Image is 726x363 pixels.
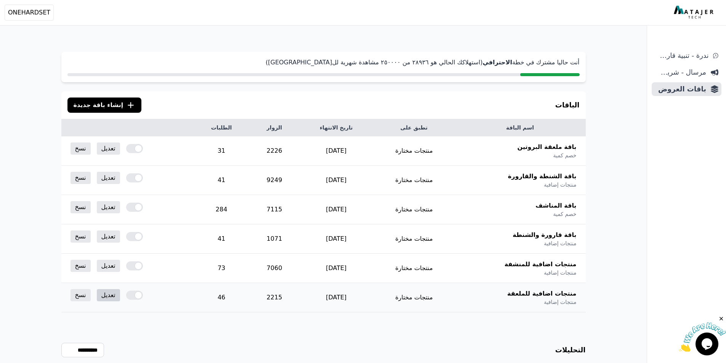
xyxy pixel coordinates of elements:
th: اسم الباقة [455,119,586,136]
td: 1071 [250,224,299,254]
td: [DATE] [299,136,373,166]
th: الزوار [250,119,299,136]
td: منتجات مختارة [373,166,455,195]
a: تعديل [97,142,120,155]
span: باقة ملعقة البروتين [518,142,577,152]
h3: التحليلات [555,345,586,355]
td: منتجات مختارة [373,136,455,166]
td: منتجات مختارة [373,224,455,254]
span: باقات العروض [655,84,706,94]
th: تاريخ الانتهاء [299,119,373,136]
td: 2215 [250,283,299,312]
a: نسخ [71,142,91,155]
span: ندرة - تنبية قارب علي النفاذ [655,50,708,61]
td: منتجات مختارة [373,195,455,224]
td: 7115 [250,195,299,224]
span: خصم كمية [553,210,576,218]
h3: الباقات [555,100,580,110]
span: منتجات إضافية [544,269,576,277]
td: [DATE] [299,254,373,283]
a: تعديل [97,289,120,301]
a: تعديل [97,172,120,184]
td: 31 [193,136,250,166]
span: ONEHARDSET [8,8,50,17]
img: MatajerTech Logo [674,6,715,19]
td: [DATE] [299,224,373,254]
a: تعديل [97,230,120,243]
a: تعديل [97,260,120,272]
th: تطبق على [373,119,455,136]
td: 284 [193,195,250,224]
a: تعديل [97,201,120,213]
span: منتجات اضافية للملعقة [507,289,576,298]
th: الطلبات [193,119,250,136]
td: [DATE] [299,195,373,224]
a: نسخ [71,260,91,272]
button: ONEHARDSET [5,5,54,21]
span: باقة الشنطة والقارورة [508,172,577,181]
td: [DATE] [299,283,373,312]
a: نسخ [71,201,91,213]
td: 9249 [250,166,299,195]
span: منتجات إضافية [544,298,576,306]
td: 41 [193,224,250,254]
td: منتجات مختارة [373,283,455,312]
td: 73 [193,254,250,283]
td: [DATE] [299,166,373,195]
span: مرسال - شريط دعاية [655,67,706,78]
td: 41 [193,166,250,195]
span: باقة قارورة والشنطة [513,230,576,240]
a: نسخ [71,289,91,301]
span: باقة المناشف [535,201,576,210]
a: نسخ [71,230,91,243]
td: 46 [193,283,250,312]
p: أنت حاليا مشترك في خطة (استهلاكك الحالي هو ٢٨٩۳٦ من ٢٥۰۰۰۰ مشاهدة شهرية لل[GEOGRAPHIC_DATA]) [67,58,580,67]
td: 2226 [250,136,299,166]
span: خصم كمية [553,152,576,159]
span: منتجات اضافية للمنشفة [505,260,577,269]
span: منتجات إضافية [544,240,576,247]
a: نسخ [71,172,91,184]
span: إنشاء باقة جديدة [74,101,123,110]
strong: الاحترافي [482,59,512,66]
td: منتجات مختارة [373,254,455,283]
iframe: chat widget [679,315,726,352]
td: 7060 [250,254,299,283]
span: منتجات إضافية [544,181,576,189]
button: إنشاء باقة جديدة [67,98,142,113]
